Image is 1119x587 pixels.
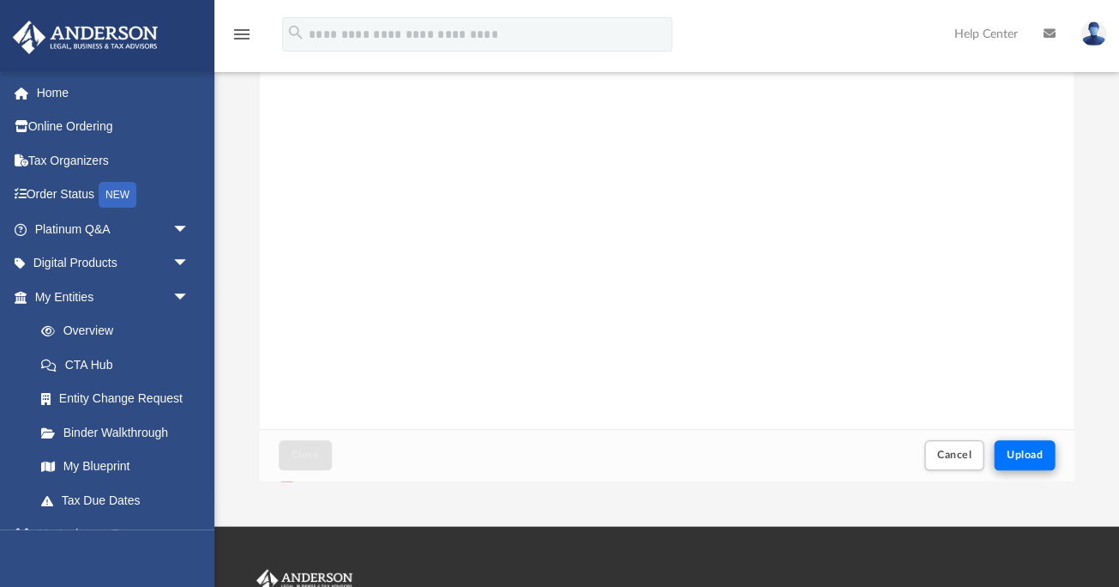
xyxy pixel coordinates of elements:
[232,24,252,45] i: menu
[279,440,332,470] button: Close
[24,382,214,416] a: Entity Change Request
[8,21,163,54] img: Anderson Advisors Platinum Portal
[12,212,214,246] a: Platinum Q&Aarrow_drop_down
[12,178,214,213] a: Order StatusNEW
[12,517,206,552] a: My Anderson Teamarrow_drop_down
[937,450,972,460] span: Cancel
[1007,450,1043,460] span: Upload
[171,212,206,247] span: arrow_drop_down
[24,415,214,450] a: Binder Walkthrough
[232,33,252,45] a: menu
[171,280,206,315] span: arrow_drop_down
[171,517,206,553] span: arrow_drop_down
[99,182,136,208] div: NEW
[924,440,984,470] button: Cancel
[24,314,214,348] a: Overview
[12,143,214,178] a: Tax Organizers
[24,450,206,484] a: My Blueprint
[24,483,214,517] a: Tax Due Dates
[12,280,214,314] a: My Entitiesarrow_drop_down
[12,76,214,110] a: Home
[292,450,319,460] span: Close
[12,246,214,281] a: Digital Productsarrow_drop_down
[24,348,214,382] a: CTA Hub
[171,246,206,281] span: arrow_drop_down
[286,23,305,42] i: search
[994,440,1056,470] button: Upload
[1080,21,1106,46] img: User Pic
[12,110,214,144] a: Online Ordering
